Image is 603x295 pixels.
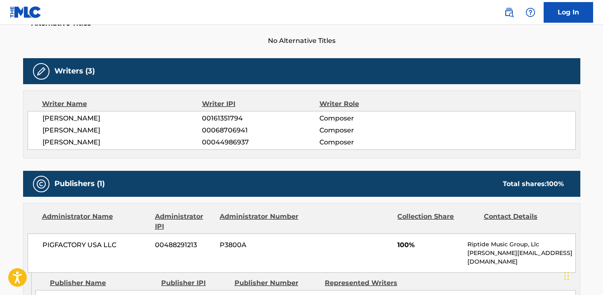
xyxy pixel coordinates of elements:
[23,36,580,46] span: No Alternative Titles
[547,180,564,188] span: 100 %
[42,125,202,135] span: [PERSON_NAME]
[202,99,319,109] div: Writer IPI
[202,125,319,135] span: 00068706941
[202,137,319,147] span: 00044986937
[42,240,149,250] span: PIGFACTORY USA LLC
[484,212,564,231] div: Contact Details
[319,99,426,109] div: Writer Role
[220,212,300,231] div: Administrator Number
[526,7,535,17] img: help
[503,179,564,189] div: Total shares:
[504,7,514,17] img: search
[501,4,517,21] a: Public Search
[202,113,319,123] span: 00161351794
[155,240,214,250] span: 00488291213
[54,66,95,76] h5: Writers (3)
[220,240,300,250] span: P3800A
[161,278,228,288] div: Publisher IPI
[50,278,155,288] div: Publisher Name
[42,137,202,147] span: [PERSON_NAME]
[42,99,202,109] div: Writer Name
[522,4,539,21] div: Help
[562,255,603,295] iframe: Chat Widget
[397,212,477,231] div: Collection Share
[544,2,593,23] a: Log In
[155,212,214,231] div: Administrator IPI
[319,125,426,135] span: Composer
[467,240,575,249] p: Riptide Music Group, Llc
[10,6,42,18] img: MLC Logo
[36,179,46,189] img: Publishers
[564,264,569,288] div: Drag
[467,249,575,266] p: [PERSON_NAME][EMAIL_ADDRESS][DOMAIN_NAME]
[319,113,426,123] span: Composer
[235,278,319,288] div: Publisher Number
[319,137,426,147] span: Composer
[397,240,461,250] span: 100%
[54,179,105,189] h5: Publishers (1)
[36,66,46,76] img: Writers
[42,113,202,123] span: [PERSON_NAME]
[42,212,149,231] div: Administrator Name
[325,278,409,288] div: Represented Writers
